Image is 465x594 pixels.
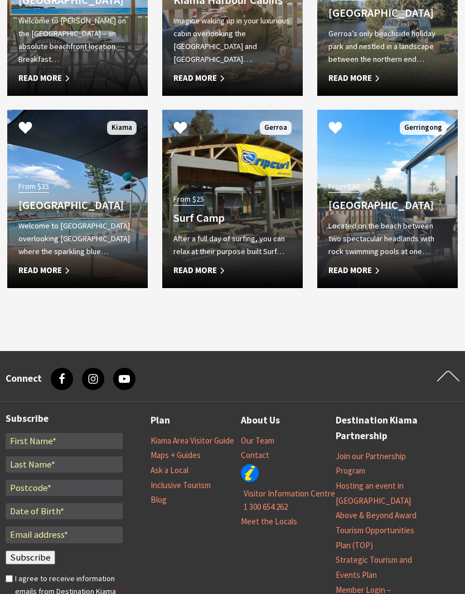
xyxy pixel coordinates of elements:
a: 1 300 654 262 [244,502,288,513]
p: Welcome to [GEOGRAPHIC_DATA] overlooking [GEOGRAPHIC_DATA] where the sparkling blue… [18,220,137,258]
span: Kiama [107,121,137,135]
p: After a full day of surfing, you can relax at their purpose built Surf… [173,232,292,258]
h4: [GEOGRAPHIC_DATA] [328,6,447,20]
h4: [GEOGRAPHIC_DATA] [328,198,447,212]
a: Inclusive Tourism [151,480,211,491]
a: Above & Beyond Award [336,510,416,521]
span: Read More [173,71,292,85]
input: Email address* [6,527,123,543]
a: Ask a Local [151,465,188,476]
a: Tourism Opportunities Plan (TOP) [336,525,414,551]
a: About Us [241,413,280,429]
a: From $35 [GEOGRAPHIC_DATA] Welcome to [GEOGRAPHIC_DATA] overlooking [GEOGRAPHIC_DATA] where the s... [7,110,148,288]
span: Gerroa [260,121,292,135]
span: Read More [18,264,137,277]
button: Click to Favourite Surf Camp [162,110,198,148]
a: Visitor Information Centre [244,488,335,499]
span: Read More [173,264,292,277]
a: Destination Kiama Partnership [336,413,426,445]
h3: Subscribe [6,413,123,425]
input: First Name* [6,433,123,449]
p: Gerroa’s only beachside holiday park and nestled in a landscape between the northern end… [328,27,447,66]
a: Another Image Used From $25 Surf Camp After a full day of surfing, you can relax at their purpose... [162,110,303,288]
input: Subscribe [6,551,55,564]
a: Contact [241,450,269,461]
a: Hosting an event in [GEOGRAPHIC_DATA] [336,480,411,507]
a: Strategic Tourism and Events Plan [336,554,412,581]
span: Read More [18,71,137,85]
a: Kiama Area Visitor Guide [151,435,234,446]
p: Welcome to [PERSON_NAME] on the [GEOGRAPHIC_DATA] – an absolute beachfront location. Breakfast… [18,14,137,66]
button: Click to Favourite Werri Beach Holiday Park [317,110,353,148]
a: Our Team [241,435,274,446]
span: Gerringong [400,121,447,135]
input: Postcode* [6,480,123,496]
a: Plan [151,413,170,429]
a: From $30 [GEOGRAPHIC_DATA] Located on the beach between two spectacular headlands with rock swimm... [317,110,458,288]
span: Read More [328,264,447,277]
h4: Surf Camp [173,211,292,225]
span: Read More [328,71,447,85]
a: Blog [151,494,167,505]
input: Last Name* [6,456,123,473]
p: Imagine waking up in your luxurious cabin overlooking the [GEOGRAPHIC_DATA] and [GEOGRAPHIC_DATA]…. [173,14,292,66]
button: Click to Favourite Surf Beach Holiday Park [7,110,43,148]
a: Join our Partnership Program [336,451,406,477]
h3: Connect [6,373,42,384]
h4: [GEOGRAPHIC_DATA] [18,198,137,212]
a: Maps + Guides [151,450,201,461]
a: Meet the Locals [241,516,297,527]
span: From $30 [328,180,359,193]
input: Date of Birth* [6,503,123,519]
span: From $25 [173,193,204,206]
span: From $35 [18,180,49,193]
p: Located on the beach between two spectacular headlands with rock swimming pools at one… [328,220,447,258]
